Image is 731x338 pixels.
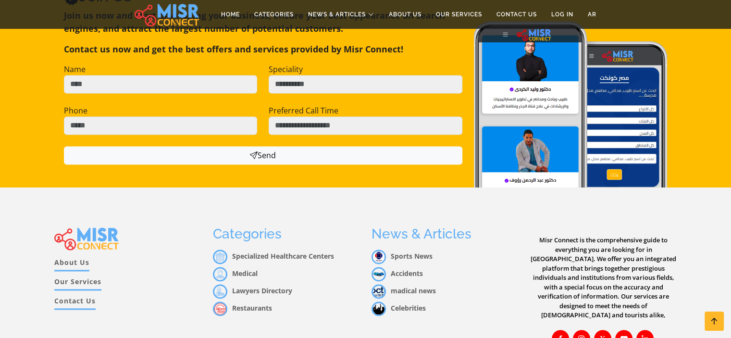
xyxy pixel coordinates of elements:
a: Contact Us [54,296,96,310]
h3: Categories [213,226,360,242]
img: Celebrities [372,301,386,316]
p: Contact us now and get the best offers and services provided by Misr Connect! [64,43,462,56]
a: Sports News [372,251,433,261]
span: News & Articles [308,10,366,19]
img: main.misr_connect [135,2,199,26]
a: AR [581,5,604,24]
a: Home [214,5,247,24]
img: Join Misr Connect [474,21,668,202]
a: madical news [372,286,436,295]
a: Categories [247,5,301,24]
a: Restaurants [213,303,272,313]
img: أطباء [213,267,227,281]
img: مراكز الرعاية الصحية المتخصصة [213,250,227,264]
a: About Us [382,5,429,24]
button: Send [64,146,462,164]
a: Our Services [429,5,489,24]
a: About Us [54,257,89,271]
a: Medical [213,269,258,278]
label: Speciality [269,63,303,75]
img: main.misr_connect [54,226,119,250]
label: Phone [64,105,87,116]
a: Log in [544,5,581,24]
a: Specialized Healthcare Centers [213,251,334,261]
a: Lawyers Directory [213,286,292,295]
label: Preferred Call Time [269,105,338,116]
img: madical news [372,284,386,299]
a: Accidents [372,269,423,278]
a: Contact Us [489,5,544,24]
a: News & Articles [301,5,382,24]
label: Name [64,63,86,75]
img: مطاعم [213,301,227,316]
a: Celebrities [372,303,426,313]
a: Our Services [54,276,101,290]
img: محاماه و قانون [213,284,227,299]
img: Sports News [372,250,386,264]
img: Accidents [372,267,386,281]
h3: News & Articles [372,226,519,242]
p: Misr Connect is the comprehensive guide to everything you are looking for in [GEOGRAPHIC_DATA]. W... [530,236,677,320]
